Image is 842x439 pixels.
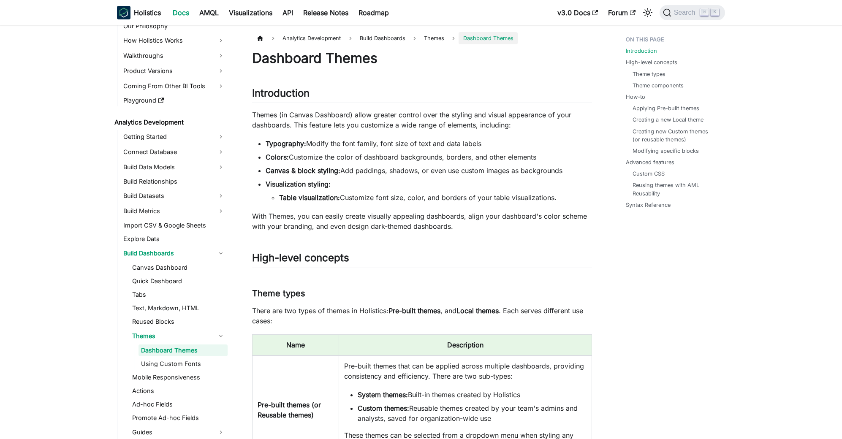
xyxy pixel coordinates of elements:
strong: Colors: [266,153,289,161]
strong: Visualization styling: [266,180,331,188]
strong: Table visualization: [279,193,340,202]
a: Release Notes [298,6,353,19]
img: Holistics [117,6,130,19]
a: API [277,6,298,19]
a: AMQL [194,6,224,19]
a: HolisticsHolistics [117,6,161,19]
strong: Canvas & block styling: [266,166,340,175]
li: Reusable themes created by your team's admins and analysts, saved for organization-wide use [358,403,587,423]
a: Getting Started [121,130,228,144]
b: Custom themes: [358,404,409,412]
span: Dashboard Themes [459,32,517,44]
p: There are two types of themes in Holistics: , and . Each serves different use cases: [252,306,592,326]
a: Tabs [130,289,228,301]
span: Analytics Development [278,32,345,44]
a: Build Datasets [121,189,228,203]
a: Product Versions [121,64,228,78]
b: System themes: [358,390,408,399]
strong: Local themes [456,306,499,315]
a: High-level concepts [626,58,677,66]
nav: Docs sidebar [109,25,235,439]
a: Mobile Responsiveness [130,371,228,383]
a: Dashboard Themes [139,344,228,356]
a: Walkthroughs [121,49,228,62]
a: Modifying specific blocks [633,147,699,155]
a: Guides [130,425,228,439]
a: Creating a new Local theme [633,116,703,124]
a: Docs [168,6,194,19]
h1: Dashboard Themes [252,50,592,67]
strong: Typography: [266,139,306,148]
a: Using Custom Fonts [139,358,228,370]
a: Canvas Dashboard [130,262,228,274]
a: Playground [121,95,228,106]
button: Search (Command+K) [660,5,725,20]
a: Coming From Other BI Tools [121,79,228,93]
a: Reused Blocks [130,316,228,328]
kbd: ⌘ [700,8,709,16]
a: Build Data Models [121,160,228,174]
span: Build Dashboards [356,32,410,44]
b: Holistics [134,8,161,18]
p: Themes (in Canvas Dashboard) allow greater control over the styling and visual appearance of your... [252,110,592,130]
a: Roadmap [353,6,394,19]
a: Theme components [633,81,684,89]
a: How-to [626,93,645,101]
a: Custom CSS [633,170,665,178]
span: Themes [420,32,448,44]
b: Name [286,341,305,349]
a: Reusing themes with AML Reusability [633,181,717,197]
li: Add paddings, shadows, or even use custom images as backgrounds [266,165,592,176]
a: Our Philosophy [121,20,228,32]
li: Built-in themes created by Holistics [358,390,587,400]
a: Import CSV & Google Sheets [121,219,228,231]
strong: Pre-built themes [388,306,440,315]
li: Customize font size, color, and borders of your table visualizations. [279,192,592,203]
a: Quick Dashboard [130,275,228,287]
li: Customize the color of dashboard backgrounds, borders, and other elements [266,152,592,162]
b: Description [447,341,483,349]
a: Visualizations [224,6,277,19]
a: Analytics Development [112,117,228,128]
h2: High-level concepts [252,252,592,268]
a: Forum [603,6,641,19]
h3: Theme types [252,288,592,299]
button: Switch between dark and light mode (currently light mode) [641,6,655,19]
a: Build Relationships [121,176,228,187]
a: Creating new Custom themes (or reusable themes) [633,127,717,144]
a: Connect Database [121,145,228,159]
a: Build Metrics [121,204,228,218]
p: With Themes, you can easily create visually appealing dashboards, align your dashboard's color sc... [252,211,592,231]
a: Applying Pre-built themes [633,104,699,112]
a: Theme types [633,70,665,78]
a: Explore Data [121,233,228,245]
p: Pre-built themes that can be applied across multiple dashboards, providing consistency and effici... [344,361,587,381]
a: Introduction [626,47,657,55]
a: Text, Markdown, HTML [130,302,228,314]
h2: Introduction [252,87,592,103]
a: Syntax Reference [626,201,671,209]
a: Ad-hoc Fields [130,398,228,410]
span: Search [671,9,701,16]
a: Advanced features [626,158,674,166]
a: Promote Ad-hoc Fields [130,412,228,424]
a: How Holistics Works [121,34,228,47]
a: Build Dashboards [121,247,228,260]
a: v3.0 Docs [552,6,603,19]
a: Themes [130,329,228,343]
li: Modify the font family, font size of text and data labels [266,138,592,149]
a: Actions [130,385,228,397]
a: Home page [252,32,268,44]
kbd: K [711,8,719,16]
nav: Breadcrumbs [252,32,592,44]
b: Pre-built themes (or Reusable themes) [258,401,321,419]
